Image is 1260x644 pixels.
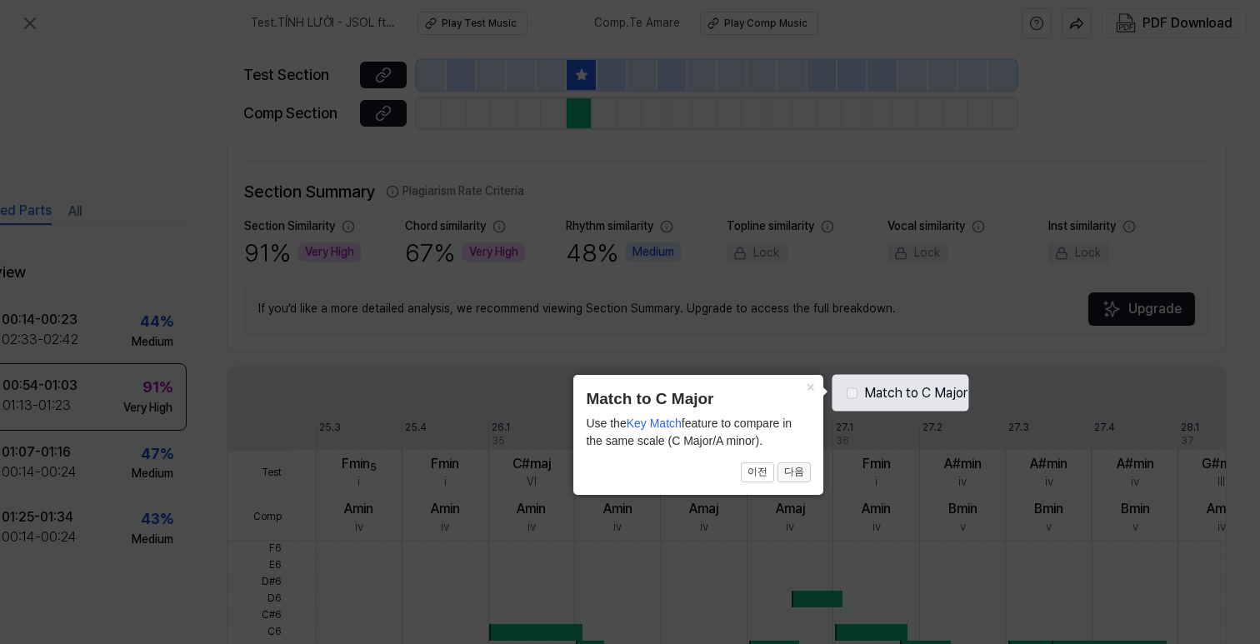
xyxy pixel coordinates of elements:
span: Key Match [627,417,682,430]
button: 이전 [741,462,774,482]
div: Use the feature to compare in the same scale (C Major/A minor). [586,415,811,450]
button: 다음 [777,462,811,482]
label: Match to C Major [864,383,967,403]
header: Match to C Major [586,387,811,412]
button: Close [797,375,823,398]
